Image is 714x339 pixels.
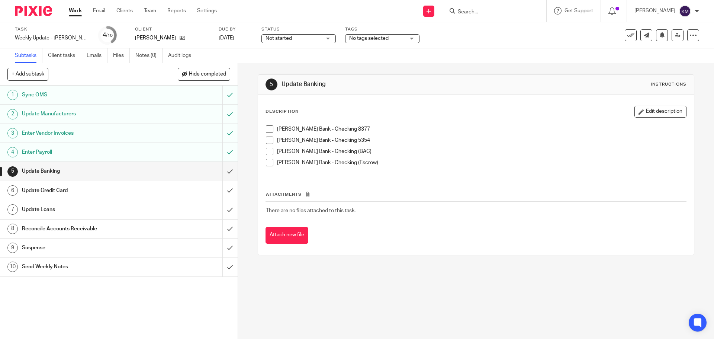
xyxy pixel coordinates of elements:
div: 5 [266,79,277,90]
div: 3 [7,128,18,138]
h1: Update Credit Card [22,185,151,196]
small: /10 [106,33,113,38]
h1: Update Manufacturers [22,108,151,119]
span: Hide completed [189,71,226,77]
h1: Send Weekly Notes [22,261,151,272]
h1: Update Banking [282,80,492,88]
h1: Update Loans [22,204,151,215]
h1: Sync OMS [22,89,151,100]
div: 4 [103,31,113,39]
div: Instructions [651,81,686,87]
a: Email [93,7,105,15]
a: Files [113,48,130,63]
div: Weekly Update - [PERSON_NAME] 2 [15,34,89,42]
button: Edit description [634,106,686,118]
div: 9 [7,243,18,253]
div: 4 [7,147,18,157]
label: Status [261,26,336,32]
span: [DATE] [219,35,234,41]
span: Not started [266,36,292,41]
span: Attachments [266,192,302,196]
button: Hide completed [178,68,230,80]
a: Notes (0) [135,48,163,63]
span: No tags selected [349,36,389,41]
span: There are no files attached to this task. [266,208,356,213]
button: + Add subtask [7,68,48,80]
p: Description [266,109,299,115]
h1: Enter Payroll [22,147,151,158]
label: Client [135,26,209,32]
a: Reports [167,7,186,15]
span: Get Support [565,8,593,13]
h1: Enter Vendor Invoices [22,128,151,139]
div: Weekly Update - Fligor 2 [15,34,89,42]
p: [PERSON_NAME] [135,34,176,42]
div: 8 [7,224,18,234]
img: svg%3E [679,5,691,17]
div: 7 [7,204,18,215]
div: 2 [7,109,18,119]
a: Team [144,7,156,15]
p: [PERSON_NAME] Bank - Checking 5354 [277,137,686,144]
a: Settings [197,7,217,15]
a: Audit logs [168,48,197,63]
label: Due by [219,26,252,32]
p: [PERSON_NAME] [634,7,675,15]
div: 6 [7,185,18,196]
div: 10 [7,262,18,272]
button: Attach new file [266,227,308,244]
input: Search [457,9,524,16]
p: [PERSON_NAME] Bank - Checking 8377 [277,125,686,133]
a: Subtasks [15,48,42,63]
div: 1 [7,90,18,100]
label: Tags [345,26,419,32]
p: [PERSON_NAME] Bank - Checking (BAC) [277,148,686,155]
h1: Reconcile Accounts Receivable [22,223,151,234]
p: [PERSON_NAME] Bank - Checking (Escrow) [277,159,686,166]
h1: Suspense [22,242,151,253]
div: 5 [7,166,18,177]
img: Pixie [15,6,52,16]
label: Task [15,26,89,32]
a: Work [69,7,82,15]
a: Client tasks [48,48,81,63]
a: Emails [87,48,107,63]
a: Clients [116,7,133,15]
h1: Update Banking [22,166,151,177]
